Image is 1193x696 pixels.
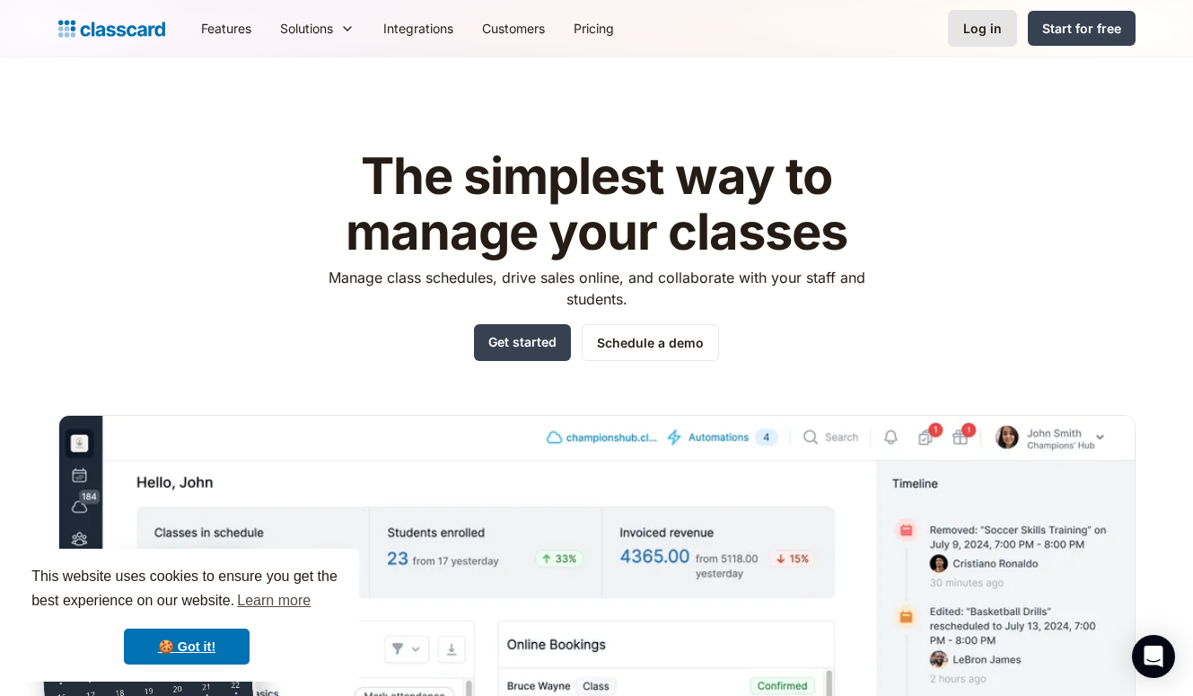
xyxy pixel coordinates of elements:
[187,8,266,48] a: Features
[14,549,359,682] div: cookieconsent
[963,19,1002,38] div: Log in
[1132,635,1175,678] div: Open Intercom Messenger
[1042,19,1121,38] div: Start for free
[582,324,719,361] a: Schedule a demo
[234,587,313,614] a: learn more about cookies
[559,8,628,48] a: Pricing
[311,149,882,260] h1: The simplest way to manage your classes
[948,10,1017,47] a: Log in
[280,19,333,38] div: Solutions
[369,8,468,48] a: Integrations
[31,566,342,614] span: This website uses cookies to ensure you get the best experience on our website.
[1028,11,1136,46] a: Start for free
[474,324,571,361] a: Get started
[468,8,559,48] a: Customers
[58,16,165,41] a: home
[311,267,882,310] p: Manage class schedules, drive sales online, and collaborate with your staff and students.
[266,8,369,48] div: Solutions
[124,629,250,665] a: dismiss cookie message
